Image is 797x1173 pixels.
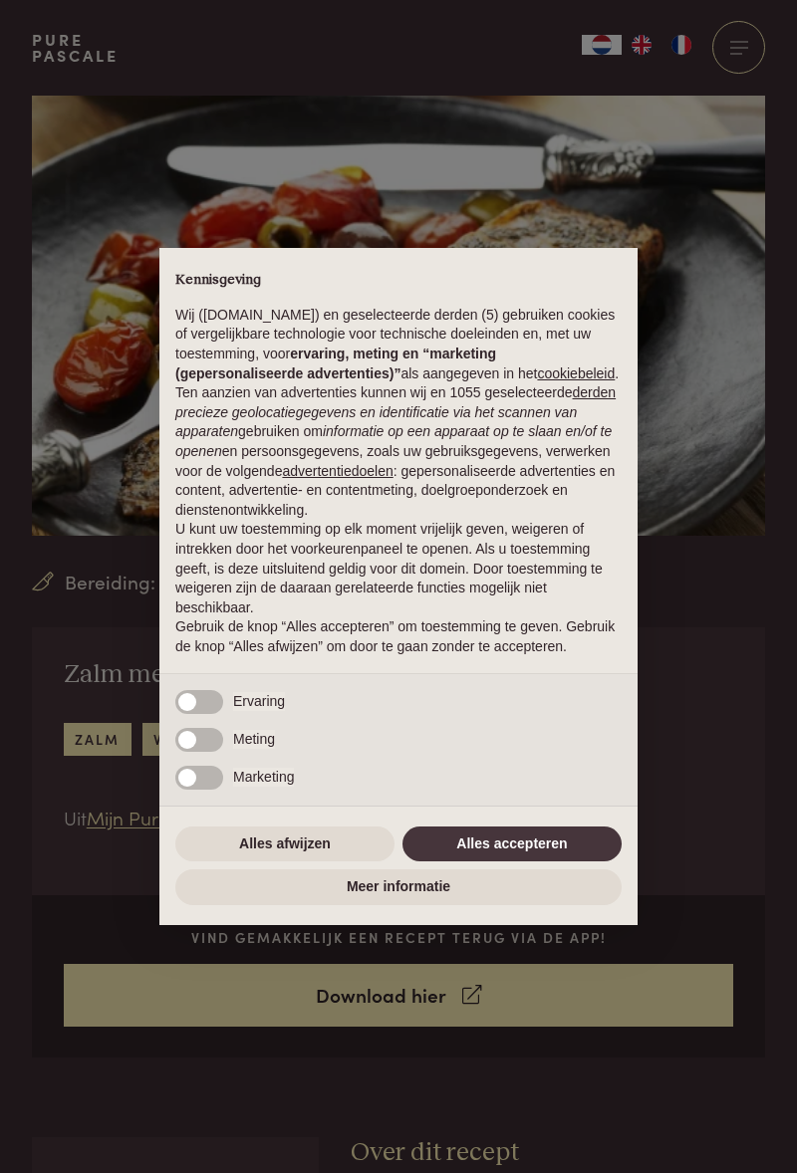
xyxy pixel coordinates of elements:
[175,306,622,383] p: Wij ([DOMAIN_NAME]) en geselecteerde derden (5) gebruiken cookies of vergelijkbare technologie vo...
[175,826,395,862] button: Alles afwijzen
[537,365,615,381] a: cookiebeleid
[175,617,622,656] p: Gebruik de knop “Alles accepteren” om toestemming te geven. Gebruik de knop “Alles afwijzen” om d...
[175,520,622,617] p: U kunt uw toestemming op elk moment vrijelijk geven, weigeren of intrekken door het voorkeurenpan...
[402,826,622,862] button: Alles accepteren
[233,730,275,750] span: Meting
[233,692,285,712] span: Ervaring
[175,869,622,905] button: Meer informatie
[175,423,612,459] em: informatie op een apparaat op te slaan en/of te openen
[233,768,294,788] span: Marketing
[175,383,622,520] p: Ten aanzien van advertenties kunnen wij en 1055 geselecteerde gebruiken om en persoonsgegevens, z...
[175,404,577,440] em: precieze geolocatiegegevens en identificatie via het scannen van apparaten
[175,272,622,290] h2: Kennisgeving
[573,383,617,403] button: derden
[175,346,496,381] strong: ervaring, meting en “marketing (gepersonaliseerde advertenties)”
[282,462,393,482] button: advertentiedoelen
